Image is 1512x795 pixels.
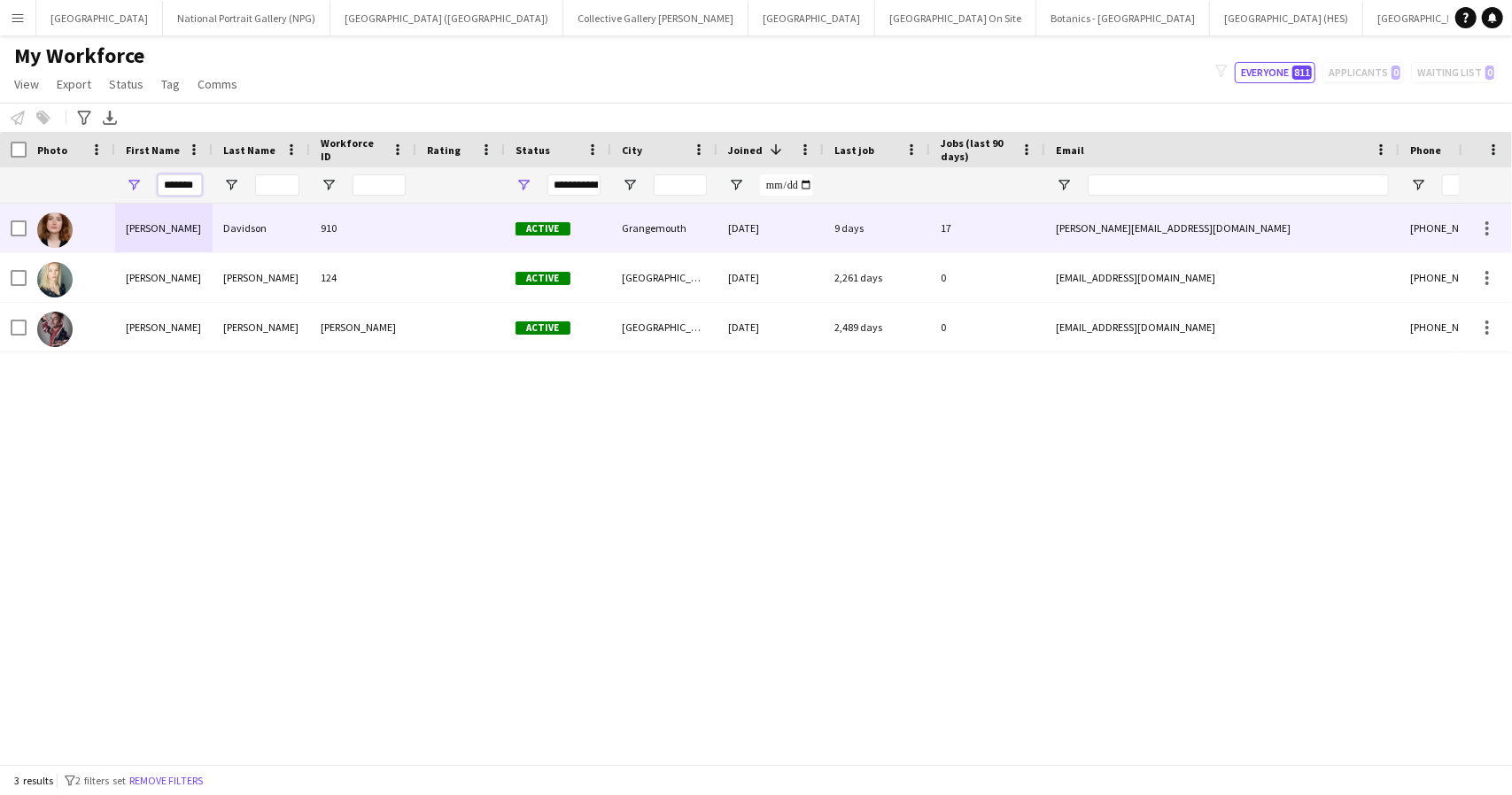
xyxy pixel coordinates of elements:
[1088,174,1389,196] input: Email Filter Input
[1235,62,1315,83] button: Everyone811
[223,177,239,193] button: Open Filter Menu
[516,222,570,235] span: Active
[748,1,875,35] button: [GEOGRAPHIC_DATA]
[14,42,144,69] span: My Workforce
[223,143,275,157] span: Last Name
[50,73,98,96] a: Export
[109,76,143,92] span: Status
[728,143,763,157] span: Joined
[1410,143,1441,157] span: Phone
[37,312,73,347] img: Kyle Shannon Lindsay
[516,177,531,193] button: Open Filter Menu
[1036,1,1210,35] button: Botanics - [GEOGRAPHIC_DATA]
[654,174,707,196] input: City Filter Input
[7,73,46,96] a: View
[875,1,1036,35] button: [GEOGRAPHIC_DATA] On Site
[717,303,824,351] div: [DATE]
[930,303,1045,351] div: 0
[941,136,1013,163] span: Jobs (last 90 days)
[622,177,638,193] button: Open Filter Menu
[74,107,95,128] app-action-btn: Advanced filters
[255,174,299,196] input: Last Name Filter Input
[330,1,563,35] button: [GEOGRAPHIC_DATA] ([GEOGRAPHIC_DATA])
[1045,303,1400,351] div: [EMAIL_ADDRESS][DOMAIN_NAME]
[427,143,461,157] span: Rating
[1056,177,1072,193] button: Open Filter Menu
[163,1,330,35] button: National Portrait Gallery (NPG)
[37,143,67,157] span: Photo
[37,262,73,297] img: Shannon Allen
[611,204,717,252] div: Grangemouth
[824,204,930,252] div: 9 days
[516,272,570,285] span: Active
[1410,177,1426,193] button: Open Filter Menu
[102,73,151,96] a: Status
[310,253,416,302] div: 124
[611,253,717,302] div: [GEOGRAPHIC_DATA]
[126,177,142,193] button: Open Filter Menu
[1045,253,1400,302] div: [EMAIL_ADDRESS][DOMAIN_NAME]
[310,204,416,252] div: 910
[824,253,930,302] div: 2,261 days
[213,303,310,351] div: [PERSON_NAME]
[310,303,416,351] div: [PERSON_NAME]
[213,204,310,252] div: Davidson
[36,1,163,35] button: [GEOGRAPHIC_DATA]
[321,177,337,193] button: Open Filter Menu
[115,204,213,252] div: [PERSON_NAME]
[213,253,310,302] div: [PERSON_NAME]
[321,136,384,163] span: Workforce ID
[37,212,73,248] img: Shannon Davidson
[516,321,570,335] span: Active
[717,253,824,302] div: [DATE]
[161,76,180,92] span: Tag
[1210,1,1363,35] button: [GEOGRAPHIC_DATA] (HES)
[930,204,1045,252] div: 17
[126,771,206,791] button: Remove filters
[930,253,1045,302] div: 0
[154,73,187,96] a: Tag
[126,143,180,157] span: First Name
[611,303,717,351] div: [GEOGRAPHIC_DATA]
[1045,204,1400,252] div: [PERSON_NAME][EMAIL_ADDRESS][DOMAIN_NAME]
[57,76,91,92] span: Export
[75,774,126,787] span: 2 filters set
[158,174,202,196] input: First Name Filter Input
[824,303,930,351] div: 2,489 days
[834,143,874,157] span: Last job
[1056,143,1084,157] span: Email
[190,73,244,96] a: Comms
[99,107,120,128] app-action-btn: Export XLSX
[14,76,39,92] span: View
[115,303,213,351] div: [PERSON_NAME]
[115,253,213,302] div: [PERSON_NAME]
[516,143,550,157] span: Status
[353,174,406,196] input: Workforce ID Filter Input
[760,174,813,196] input: Joined Filter Input
[728,177,744,193] button: Open Filter Menu
[198,76,237,92] span: Comms
[717,204,824,252] div: [DATE]
[563,1,748,35] button: Collective Gallery [PERSON_NAME]
[1292,66,1312,80] span: 811
[622,143,642,157] span: City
